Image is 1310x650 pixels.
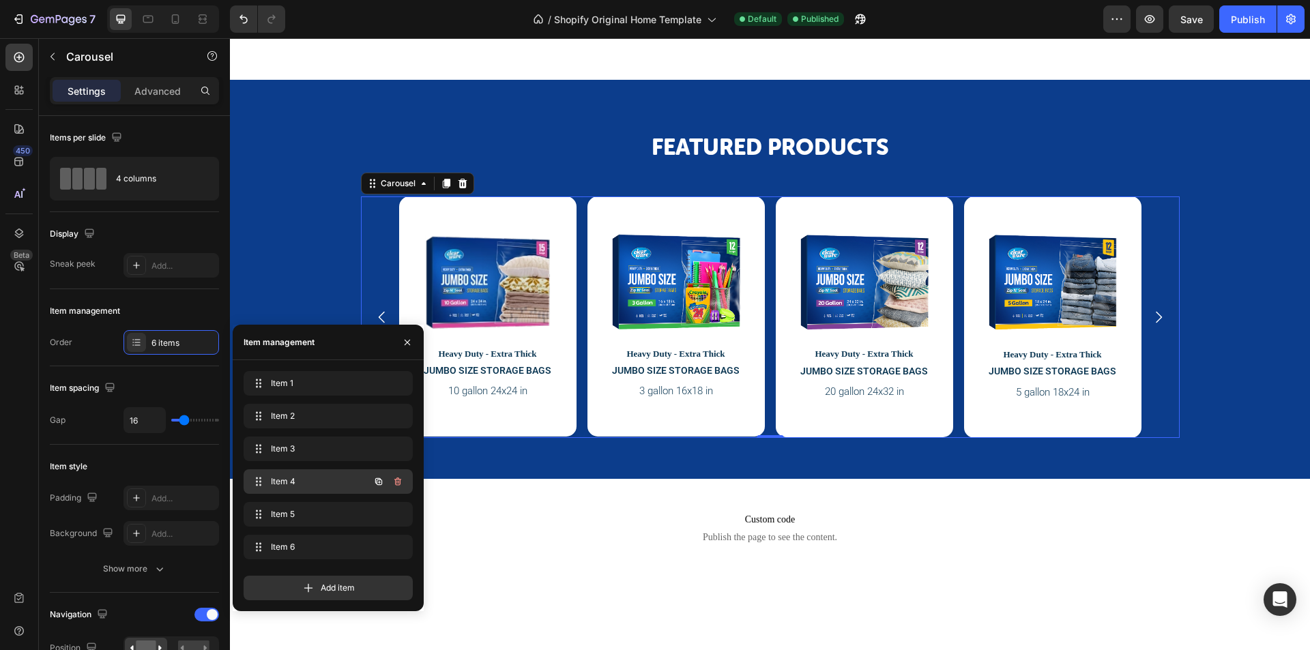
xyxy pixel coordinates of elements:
div: Beta [10,250,33,261]
p: 20 gallon 24x32 in [563,346,706,382]
div: Add... [151,492,216,505]
span: Save [1180,14,1203,25]
div: Gap [50,414,65,426]
div: Add... [151,528,216,540]
span: / [548,12,551,27]
span: Item 1 [271,377,380,389]
input: Auto [124,408,165,432]
p: 5 gallon 18x24 in [751,347,894,383]
div: Background [50,525,116,543]
div: Sneak peek [50,258,96,270]
div: 450 [13,145,33,156]
span: Add item [321,582,355,594]
p: 7 [89,11,96,27]
p: 3 gallon 16x18 in [375,346,518,381]
div: Item style [50,460,87,473]
div: 4 columns [116,163,199,194]
span: Item 6 [271,541,380,553]
iframe: Design area [230,38,1310,650]
div: Item spacing [50,379,118,398]
p: Settings [68,84,106,98]
button: Publish [1219,5,1277,33]
span: Shopify Original Home Template [554,12,701,27]
div: Navigation [50,606,111,624]
div: 6 items [151,337,216,349]
span: Default [748,13,776,25]
p: Carousel [66,48,182,65]
div: Item management [244,336,315,349]
span: Item 2 [271,410,380,422]
p: Heavy Duty - Extra Thick [375,309,518,323]
h3: JUMBO SIZE STORAGE BAGS [751,326,894,346]
div: Show more [103,562,166,576]
div: Order [50,336,72,349]
div: Undo/Redo [230,5,285,33]
div: Add... [151,260,216,272]
span: Published [801,13,839,25]
p: Heavy Duty - Extra Thick [563,309,706,323]
button: 7 [5,5,102,33]
img: Jumbo Storage Bags [570,196,699,292]
div: Publish [1231,12,1265,27]
div: Item management [50,305,120,317]
div: Padding [50,489,100,507]
h3: JUMBO SIZE STORAGE BAGS [563,326,706,346]
p: Heavy Duty - Extra Thick [751,310,894,323]
span: Item 4 [271,475,348,488]
div: Open Intercom Messenger [1264,583,1296,616]
button: Save [1169,5,1214,33]
div: Items per slide [50,129,125,147]
img: Jumbo Storage Bags [758,196,888,293]
span: Item 5 [271,508,380,520]
img: Jumbo Storage Bags [381,196,511,292]
div: Display [50,225,98,243]
button: Show more [50,557,219,581]
h3: JUMBO SIZE STORAGE BAGS [375,325,518,346]
button: Carousel Next Arrow [909,260,948,298]
div: Carousel [148,139,188,151]
span: Item 3 [271,443,380,455]
p: Advanced [134,84,181,98]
